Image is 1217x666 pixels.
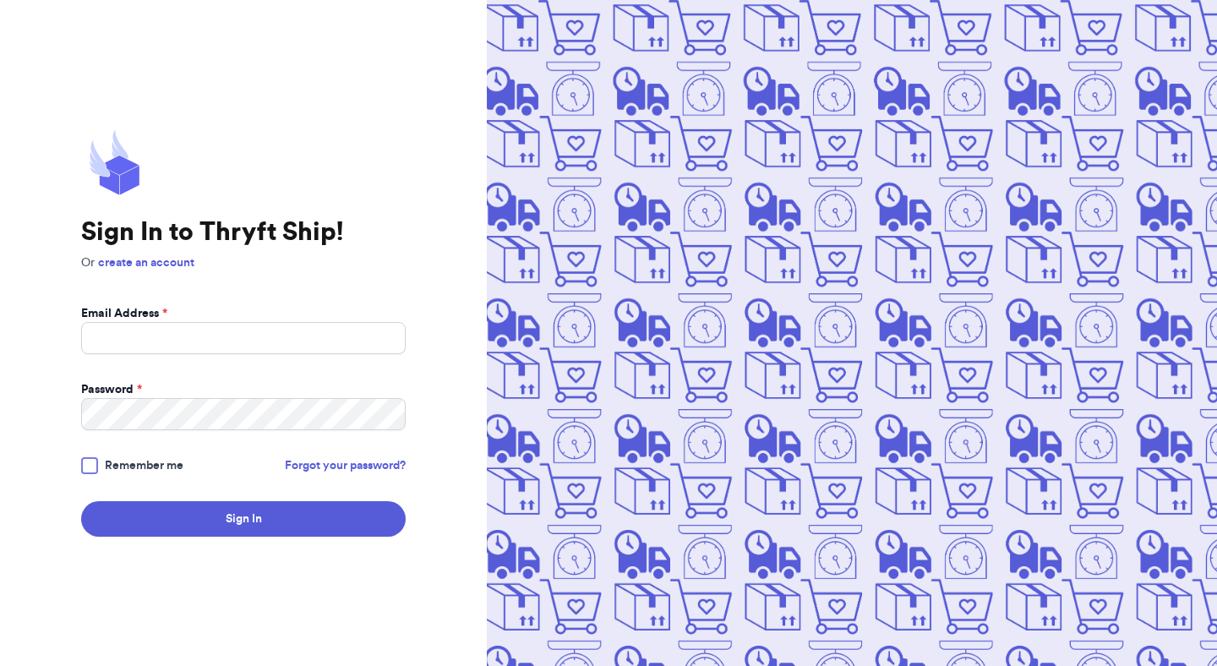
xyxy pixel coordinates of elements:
p: Or [81,254,406,271]
a: create an account [98,257,194,269]
label: Password [81,381,142,398]
label: Email Address [81,305,167,322]
button: Sign In [81,501,406,537]
span: Remember me [105,457,183,474]
h1: Sign In to Thryft Ship! [81,217,406,248]
a: Forgot your password? [285,457,406,474]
